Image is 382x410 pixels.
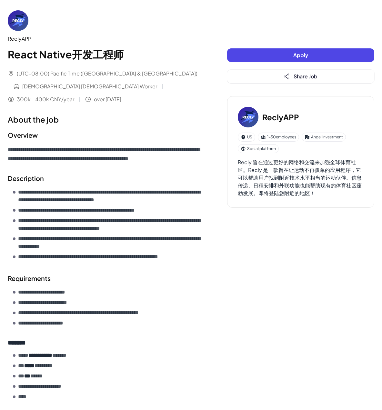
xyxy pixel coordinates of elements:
span: 300k - 400k CNY/year [17,95,74,103]
h1: React Native开发工程师 [8,46,201,62]
span: over [DATE] [94,95,121,103]
img: Re [8,10,28,31]
h3: ReclyAPP [262,111,299,123]
h2: Requirements [8,274,201,283]
span: Apply [293,52,308,58]
h2: Overview [8,130,201,140]
span: [DEMOGRAPHIC_DATA] [DEMOGRAPHIC_DATA] Worker [22,83,157,90]
div: Recly 旨在通过更好的网络和交流来加强全球体育社区。Recly 是一款旨在让运动不再孤单的应用程序，它可以帮助用户找到附近技术水平相当的运动伙伴。信息传递、日程安排和外联功能也能帮助现有的体... [238,158,364,197]
h1: About the job [8,114,201,125]
button: Apply [227,48,374,62]
div: Angel Investment [302,133,346,142]
span: (UTC-08:00) Pacific Time ([GEOGRAPHIC_DATA] & [GEOGRAPHIC_DATA]) [17,70,197,77]
button: Share Job [227,70,374,83]
h2: Description [8,174,201,183]
div: US [238,133,255,142]
img: Re [238,107,258,127]
span: Share Job [294,73,317,80]
div: ReclyAPP [8,35,201,43]
div: 1-50 employees [258,133,299,142]
div: Social platform [238,144,279,153]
